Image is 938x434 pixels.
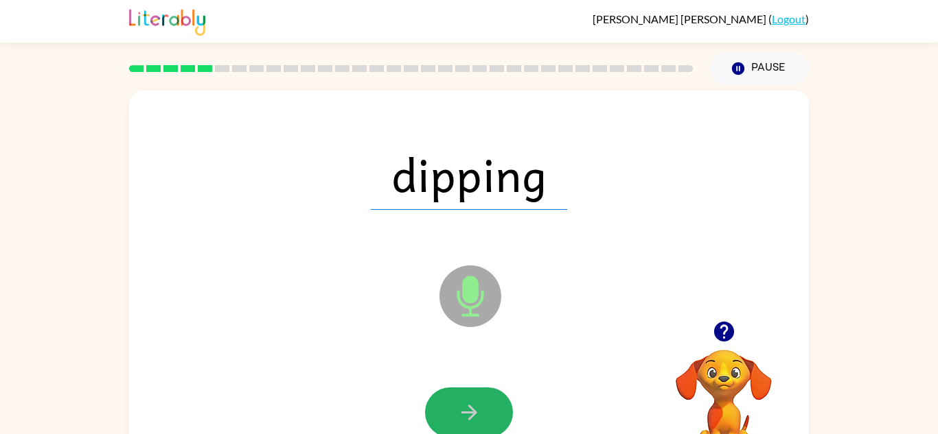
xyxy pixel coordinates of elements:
span: dipping [371,138,567,210]
div: ( ) [593,12,809,25]
button: Pause [709,53,809,84]
img: Literably [129,5,205,36]
a: Logout [772,12,805,25]
span: [PERSON_NAME] [PERSON_NAME] [593,12,768,25]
